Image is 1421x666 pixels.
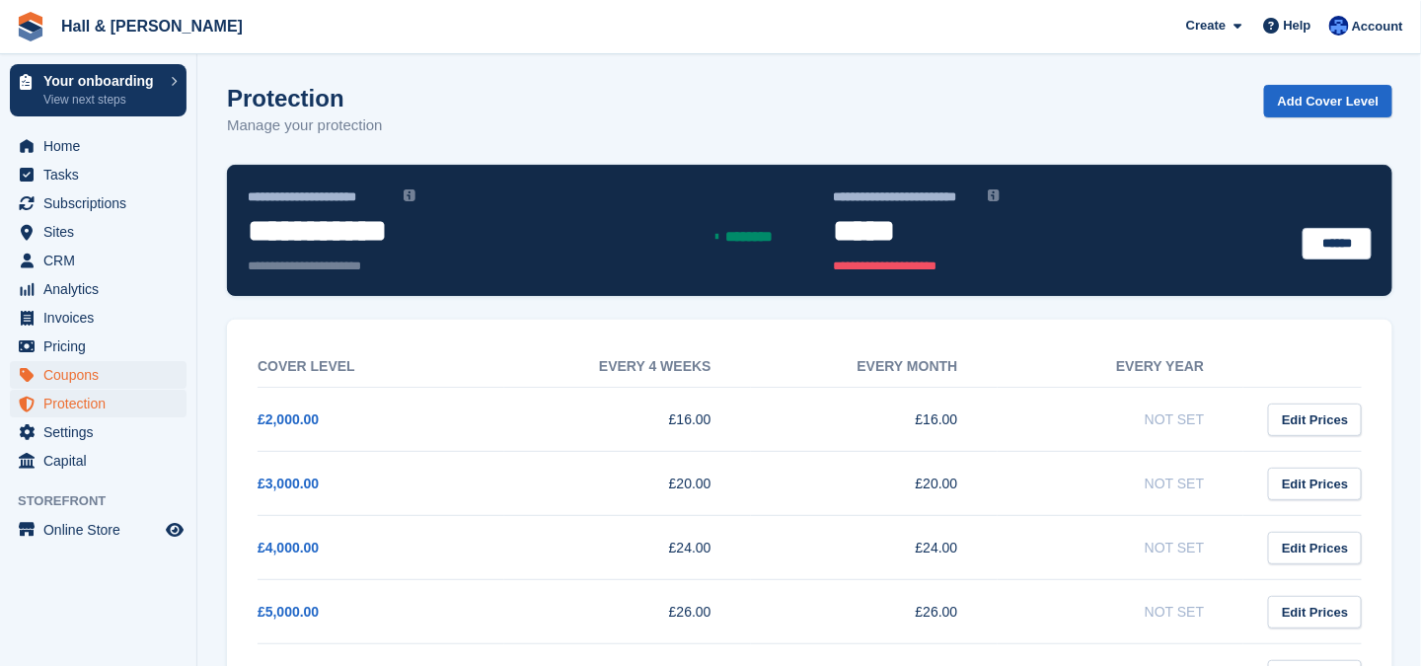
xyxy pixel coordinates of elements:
span: Tasks [43,161,162,188]
a: menu [10,132,187,160]
th: Every year [998,346,1244,388]
img: stora-icon-8386f47178a22dfd0bd8f6a31ec36ba5ce8667c1dd55bd0f319d3a0aa187defe.svg [16,12,45,41]
a: £4,000.00 [258,540,319,555]
a: Add Cover Level [1264,85,1393,117]
a: menu [10,447,187,475]
a: Edit Prices [1268,596,1362,629]
a: menu [10,333,187,360]
td: £26.00 [504,580,751,644]
a: menu [10,516,187,544]
td: £20.00 [504,452,751,516]
img: icon-info-grey-7440780725fd019a000dd9b08b2336e03edf1995a4989e88bcd33f0948082b44.svg [404,189,415,201]
a: Hall & [PERSON_NAME] [53,10,251,42]
p: Manage your protection [227,114,383,137]
a: Your onboarding View next steps [10,64,187,116]
span: Protection [43,390,162,417]
a: £2,000.00 [258,411,319,427]
span: Analytics [43,275,162,303]
td: £16.00 [504,388,751,452]
span: CRM [43,247,162,274]
img: Claire Banham [1329,16,1349,36]
a: Edit Prices [1268,468,1362,500]
a: menu [10,390,187,417]
td: £26.00 [751,580,998,644]
span: Storefront [18,491,196,511]
p: Your onboarding [43,74,161,88]
h1: Protection [227,85,383,111]
a: menu [10,304,187,332]
span: Online Store [43,516,162,544]
span: Subscriptions [43,189,162,217]
th: Every month [751,346,998,388]
a: £3,000.00 [258,476,319,491]
a: menu [10,189,187,217]
a: Edit Prices [1268,404,1362,436]
td: £24.00 [504,516,751,580]
a: Edit Prices [1268,532,1362,564]
a: menu [10,218,187,246]
th: Cover Level [258,346,504,388]
span: Invoices [43,304,162,332]
span: Home [43,132,162,160]
span: Coupons [43,361,162,389]
td: Not Set [998,516,1244,580]
span: Pricing [43,333,162,360]
span: Account [1352,17,1403,37]
td: Not Set [998,452,1244,516]
td: Not Set [998,388,1244,452]
a: menu [10,361,187,389]
td: £20.00 [751,452,998,516]
span: Settings [43,418,162,446]
a: menu [10,247,187,274]
td: Not Set [998,580,1244,644]
th: Every 4 weeks [504,346,751,388]
a: Preview store [163,518,187,542]
p: View next steps [43,91,161,109]
img: icon-info-grey-7440780725fd019a000dd9b08b2336e03edf1995a4989e88bcd33f0948082b44.svg [988,189,1000,201]
td: £16.00 [751,388,998,452]
span: Help [1284,16,1311,36]
a: menu [10,161,187,188]
span: Sites [43,218,162,246]
span: Capital [43,447,162,475]
span: Create [1186,16,1226,36]
a: £5,000.00 [258,604,319,620]
a: menu [10,418,187,446]
td: £24.00 [751,516,998,580]
a: menu [10,275,187,303]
